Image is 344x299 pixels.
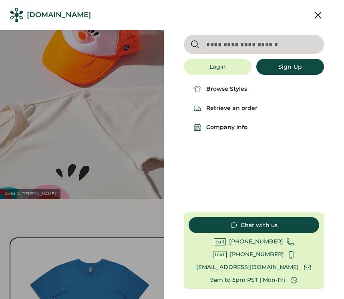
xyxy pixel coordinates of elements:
[206,104,257,112] div: Retrieve an order
[206,124,247,132] div: Company Info
[196,263,299,271] div: [EMAIL_ADDRESS][DOMAIN_NAME]
[184,59,251,75] button: Login
[189,217,319,233] button: Chat with us
[230,251,284,259] div: [PHONE_NUMBER]
[213,251,227,258] div: text
[229,238,283,246] div: [PHONE_NUMBER]
[214,238,226,245] div: call
[206,85,247,93] div: Browse Styles
[10,8,24,22] img: Rendered Logo - Screens
[256,59,324,75] button: Sign Up
[27,10,91,20] div: [DOMAIN_NAME]
[210,276,285,284] div: 9am to 5pm PST | Mon-Fri
[193,85,201,93] img: t-shirt-1-01.svg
